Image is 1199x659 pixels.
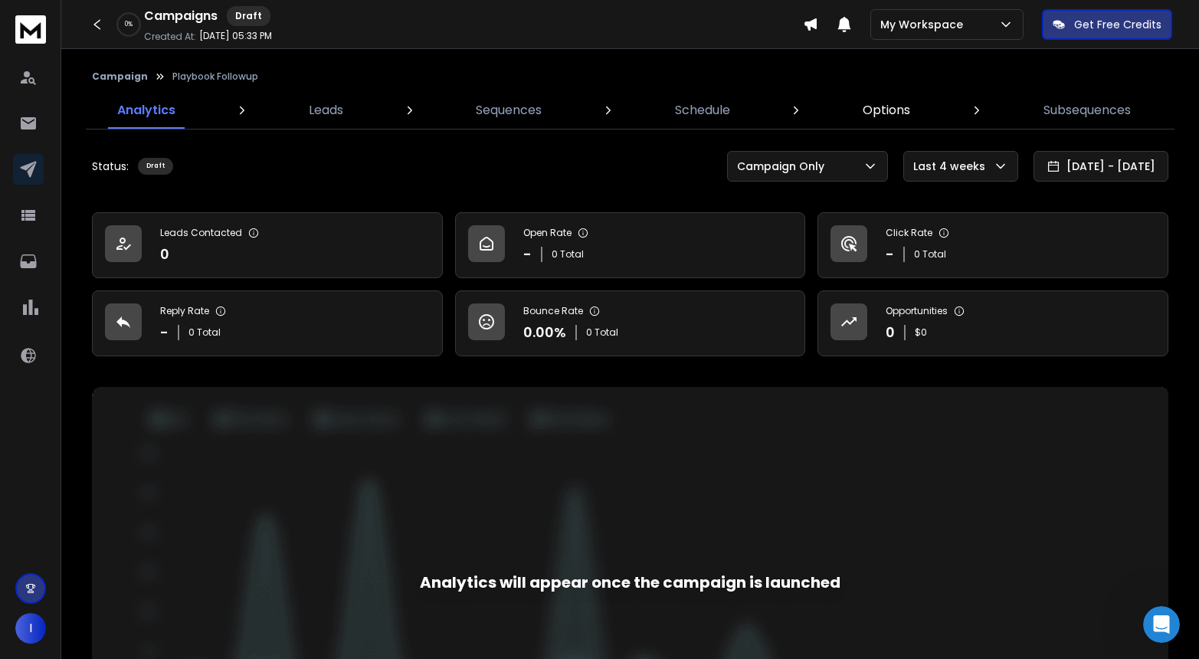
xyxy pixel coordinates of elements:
p: $ 0 [915,326,927,339]
p: 0 Total [914,248,946,261]
p: - [160,322,169,343]
p: Bounce Rate [523,305,583,317]
p: 0 [160,244,169,265]
iframe: Intercom live chat [1143,606,1180,643]
a: Subsequences [1034,92,1140,129]
h1: Campaigns [144,7,218,25]
img: Profile image for Lakshita [87,8,111,33]
a: Analytics [108,92,185,129]
button: Campaign [92,70,148,83]
p: My Workspace [880,17,969,32]
textarea: Message… [13,470,293,496]
p: 0 [886,322,895,343]
button: Home [267,6,296,35]
p: Status: [92,159,129,174]
div: Draft [227,6,270,26]
a: Bounce Rate0.00%0 Total [455,290,806,356]
p: Campaign Only [737,159,830,174]
p: Subsequences [1043,101,1131,120]
p: Last 4 weeks [913,159,991,174]
button: [DATE] - [DATE] [1034,151,1168,182]
button: Send a message… [263,496,287,520]
a: Click Rate-0 Total [817,212,1168,278]
p: Sequences [476,101,542,120]
a: Leads Contacted0 [92,212,443,278]
p: Schedule [675,101,730,120]
div: Draft [138,158,173,175]
p: 0 Total [586,326,618,339]
p: Open Rate [523,227,572,239]
p: Analytics [117,101,175,120]
p: Opportunities [886,305,948,317]
p: Options [863,101,910,120]
button: Emoji picker [24,502,36,514]
p: Leads [309,101,343,120]
a: Opportunities0$0 [817,290,1168,356]
p: Created At: [144,31,196,43]
img: Profile image for Rohan [65,8,90,33]
p: 0 % [125,20,133,29]
p: - [886,244,894,265]
a: Sequences [467,92,551,129]
h1: [URL] [117,8,151,19]
p: Reply Rate [160,305,209,317]
p: Leads Contacted [160,227,242,239]
button: go back [10,6,39,35]
img: Profile image for Raj [44,8,68,33]
p: Playbook Followup [172,70,258,83]
a: Leads [300,92,352,129]
p: Back [DATE] [129,19,191,34]
img: logo [15,15,46,44]
p: Click Rate [886,227,932,239]
a: Reply Rate-0 Total [92,290,443,356]
p: - [523,244,532,265]
button: Get Free Credits [1042,9,1172,40]
a: Schedule [666,92,739,129]
p: 0 Total [188,326,221,339]
a: Options [853,92,919,129]
p: Get Free Credits [1074,17,1161,32]
p: 0.00 % [523,322,566,343]
p: [DATE] 05:33 PM [199,30,272,42]
button: I [15,613,46,644]
a: Open Rate-0 Total [455,212,806,278]
button: Upload attachment [73,502,85,514]
div: Analytics will appear once the campaign is launched [420,572,840,593]
button: Gif picker [48,502,61,514]
p: 0 Total [552,248,584,261]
